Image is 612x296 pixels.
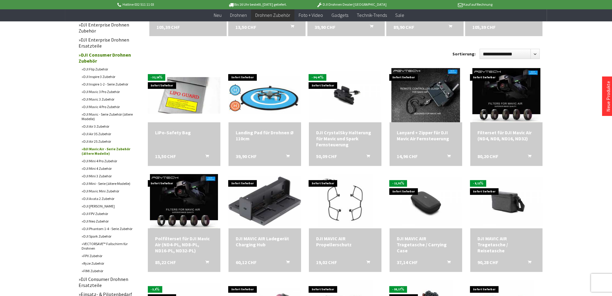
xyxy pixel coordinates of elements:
button: In den Warenkorb [520,153,535,161]
div: DJI MAVIC AIR Tragetasche / Reisetasche [477,235,536,254]
a: Technik-Trends [352,9,391,21]
img: DJI CrystalSky Halterung für Mavic und Spark Fernsteuerung [309,71,381,120]
a: DJI MAVIC AIR Propellerschutz 19,02 CHF In den Warenkorb [316,235,374,248]
a: DJI Air 3 Zubehör [79,123,136,130]
img: Lanyard + Zipper für DJI Mavic Air Fernsteuerung [391,68,460,122]
button: In den Warenkorb [441,23,456,31]
button: In den Warenkorb [198,259,213,267]
span: 80,20 CHF [477,153,498,159]
span: Gadgets [331,12,348,18]
span: Technik-Trends [356,12,387,18]
div: DJI MAVIC AIR Tragetasche / Carrying Case [397,235,455,254]
a: Filterset für DJI Mavic Air (ND4, ND8, ND16, ND32) 80,20 CHF In den Warenkorb [477,129,536,142]
span: 14,96 CHF [397,153,418,159]
a: DJI Mini 4 Zubehör [79,165,136,172]
span: 85,22 CHF [155,259,176,265]
span: Neu [214,12,222,18]
img: LiPo-Safety Bag [148,77,220,114]
div: Landing Pad für Drohnen Ø 110cm [236,129,294,142]
a: DJI Flip Zubehör [79,65,136,73]
img: DJI MAVIC AIR Ladegerät Charging Hub [228,176,301,226]
a: DJI [PERSON_NAME] [79,202,136,210]
button: In den Warenkorb [520,259,535,267]
div: Polfilterset für DJI Mavic Air (ND4-PL, ND8-PL, ND16-PL, ND32-PL) [155,235,213,254]
label: Sortierung: [452,49,476,59]
a: DJI Consumer Drohnen Zubehör [76,50,136,65]
span: Drohnen [230,12,247,18]
a: DJI Mavic Air - Serie Zubehör (ältere Modelle) [79,145,136,157]
button: In den Warenkorb [198,153,213,161]
a: DJI Mini 3 Zubehör [79,172,136,180]
span: 39,90 CHF [315,23,335,31]
span: 105,39 CHF [472,23,496,31]
span: 13,50 CHF [235,23,256,31]
span: Sale [395,12,404,18]
div: DJI MAVIC AIR Propellerschutz [316,235,374,248]
button: In den Warenkorb [359,259,374,267]
a: DJI Avata 2 Zubehör [79,195,136,202]
a: Foto + Video [294,9,327,21]
a: DJI Enterprise Drohnen Ersatzteile [76,35,136,50]
a: DJI Mavic Mini Zubehör [79,187,136,195]
a: DJI MAVIC AIR Ladegerät Charging Hub 60,12 CHF In den Warenkorb [236,235,294,248]
button: In den Warenkorb [283,23,298,31]
a: DJI Consumer Drohnen Ersatzteile [76,275,136,290]
a: DJI FPV Zubehör [79,210,136,217]
a: DJI Enterprise Drohnen Zubehör [76,20,136,35]
a: Polfilterset für DJI Mavic Air (ND4-PL, ND8-PL, ND16-PL, ND32-PL) 85,22 CHF In den Warenkorb [155,235,213,254]
p: Hotline 032 511 11 03 [116,1,210,8]
a: Lanyard + Zipper für DJI Mavic Air Fernsteuerung 14,96 CHF In den Warenkorb [397,129,455,142]
img: DJI MAVIC AIR Tragetasche / Reisetasche [470,177,543,226]
img: Filterset für DJI Mavic Air (ND4, ND8, ND16, ND32) [472,68,540,122]
div: Filterset für DJI Mavic Air (ND4, ND8, ND16, ND32) [477,129,536,142]
button: In den Warenkorb [279,153,293,161]
div: LiPo-Safety Bag [155,129,213,136]
span: 105,39 CHF [157,23,180,31]
a: DJI Spark Zubehör [79,232,136,240]
a: Gadgets [327,9,352,21]
a: Drohnen [226,9,251,21]
span: 89,90 CHF [393,23,414,31]
a: DJI Mavic 4 Pro Zubehör [79,103,136,111]
a: DJI Air 3S Zubehör [79,130,136,138]
div: DJI CrystalSky Halterung für Mavic und Spark Fernsteuerung [316,129,374,148]
p: Bis 16 Uhr bestellt, [DATE] geliefert. [210,1,304,8]
a: DJI Mini 4 Pro Zubehör [79,157,136,165]
a: Ryze Zubehör [79,260,136,267]
a: DJI Air 2S Zubehör [79,138,136,145]
span: 37,14 CHF [397,259,418,265]
span: 60,12 CHF [236,259,256,265]
a: DJI MAVIC AIR Tragetasche / Reisetasche 90,28 CHF In den Warenkorb [477,235,536,254]
a: DJI CrystalSky Halterung für Mavic und Spark Fernsteuerung 50,09 CHF In den Warenkorb [316,129,374,148]
span: 13,50 CHF [155,153,176,159]
a: DJI Mavic 3 Zubehör [79,95,136,103]
a: FIMI Zubehör [79,267,136,275]
a: DJI MAVIC AIR Tragetasche / Carrying Case 37,14 CHF In den Warenkorb [397,235,455,254]
button: In den Warenkorb [440,153,454,161]
a: DJI Neo Zubehör [79,217,136,225]
a: DJI Mavic 3 Pro Zubehör [79,88,136,95]
a: Neu [210,9,226,21]
button: In den Warenkorb [279,259,293,267]
a: Sale [391,9,408,21]
button: In den Warenkorb [362,23,377,31]
span: 19,02 CHF [316,259,337,265]
a: DJI Mini - Serie (ältere Modelle) [79,180,136,187]
img: Landing Pad für Drohnen Ø 110cm [228,76,301,114]
a: DJI Inspire 3 Zubehör [79,73,136,80]
a: DJI Phantom 1-4 - Serie Zubehör [79,225,136,232]
a: Drohnen Zubehör [251,9,294,21]
a: Neue Produkte [605,81,611,112]
span: Foto + Video [299,12,323,18]
img: Polfilterset für DJI Mavic Air (ND4-PL, ND8-PL, ND16-PL, ND32-PL) [150,174,218,228]
div: DJI MAVIC AIR Ladegerät Charging Hub [236,235,294,248]
span: 90,28 CHF [477,259,498,265]
button: In den Warenkorb [359,153,374,161]
a: DJI Inspire 1-2 - Serie Zubehör [79,80,136,88]
button: In den Warenkorb [440,259,454,267]
span: Drohnen Zubehör [255,12,290,18]
span: 50,09 CHF [316,153,337,159]
span: 39,90 CHF [236,153,256,159]
div: Lanyard + Zipper für DJI Mavic Air Fernsteuerung [397,129,455,142]
a: FPV Zubehör [79,252,136,260]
